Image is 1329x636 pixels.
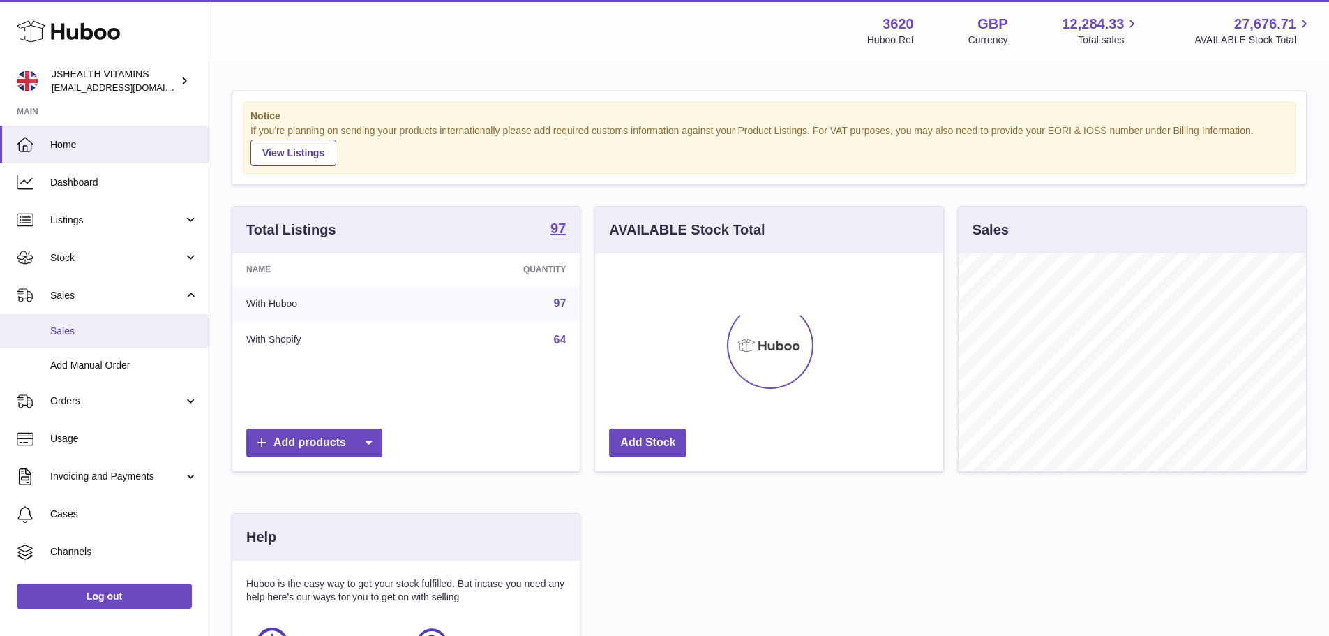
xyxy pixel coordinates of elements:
[17,71,38,91] img: internalAdmin-3620@internal.huboo.com
[246,528,276,547] h3: Help
[1234,15,1296,34] span: 27,676.71
[977,15,1007,34] strong: GBP
[246,429,382,457] a: Add products
[50,470,183,483] span: Invoicing and Payments
[246,577,566,604] p: Huboo is the easy way to get your stock fulfilled. But incase you need any help here's our ways f...
[50,251,183,265] span: Stock
[232,253,420,286] th: Name
[17,584,192,609] a: Log out
[973,221,1009,239] h3: Sales
[50,325,198,338] span: Sales
[250,140,336,166] a: View Listings
[50,432,198,445] span: Usage
[50,214,183,227] span: Listings
[609,429,686,457] a: Add Stock
[420,253,580,286] th: Quantity
[232,286,420,322] td: With Huboo
[232,322,420,358] td: With Shopify
[50,176,198,189] span: Dashboard
[52,68,177,94] div: JSHEALTH VITAMINS
[550,221,566,235] strong: 97
[50,359,198,372] span: Add Manual Order
[50,138,198,151] span: Home
[609,221,765,239] h3: AVAILABLE Stock Total
[50,289,183,302] span: Sales
[1062,15,1140,47] a: 12,284.33 Total sales
[52,82,205,93] span: [EMAIL_ADDRESS][DOMAIN_NAME]
[1062,15,1124,34] span: 12,284.33
[50,545,198,559] span: Channels
[50,394,183,408] span: Orders
[554,334,566,346] a: 64
[50,508,198,521] span: Cases
[250,124,1288,166] div: If you're planning on sending your products internationally please add required customs informati...
[1194,34,1312,47] span: AVAILABLE Stock Total
[968,34,1008,47] div: Currency
[867,34,914,47] div: Huboo Ref
[1194,15,1312,47] a: 27,676.71 AVAILABLE Stock Total
[250,110,1288,123] strong: Notice
[1078,34,1140,47] span: Total sales
[883,15,914,34] strong: 3620
[246,221,336,239] h3: Total Listings
[550,221,566,238] a: 97
[554,297,566,309] a: 97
